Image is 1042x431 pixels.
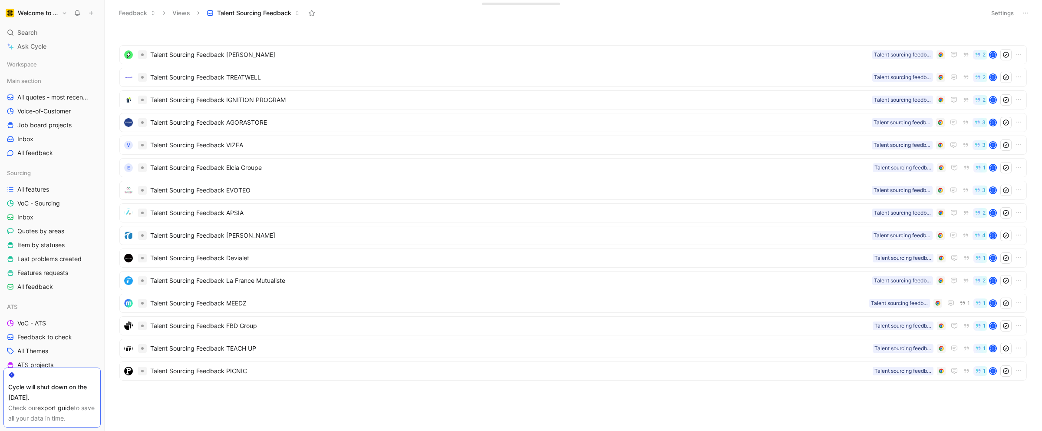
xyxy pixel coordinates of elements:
[3,26,101,39] div: Search
[217,9,291,17] span: Talent Sourcing Feedback
[203,7,304,20] button: Talent Sourcing Feedback
[17,121,72,129] span: Job board projects
[7,60,37,69] span: Workspace
[3,133,101,146] a: Inbox
[119,339,1027,358] a: logoTalent Sourcing Feedback TEACH UPTalent sourcing feedback1I
[983,210,986,215] span: 2
[150,343,869,354] span: Talent Sourcing Feedback TEACH UP
[119,294,1027,313] a: logoTalent Sourcing Feedback MEEDZTalent sourcing feedback11I
[124,299,133,308] img: logo
[3,225,101,238] a: Quotes by areas
[124,322,133,330] img: logo
[3,166,101,179] div: Sourcing
[119,68,1027,87] a: logoTalent Sourcing Feedback TREATWELLTalent sourcing feedback2I
[874,50,931,59] div: Talent sourcing feedback
[990,210,996,216] div: I
[150,185,868,196] span: Talent Sourcing Feedback EVOTEO
[3,252,101,265] a: Last problems created
[17,319,46,328] span: VoC - ATS
[990,232,996,239] div: I
[973,321,987,331] button: 1
[17,135,33,143] span: Inbox
[124,276,133,285] img: logo
[3,7,69,19] button: Welcome to the JungleWelcome to the Jungle
[983,323,986,328] span: 1
[990,255,996,261] div: I
[3,58,101,71] div: Workspace
[150,275,869,286] span: Talent Sourcing Feedback La France Mutualiste
[973,95,987,105] button: 2
[990,368,996,374] div: I
[983,368,986,374] span: 1
[124,186,133,195] img: logo
[150,95,869,105] span: Talent Sourcing Feedback IGNITION PROGRAM
[973,208,987,218] button: 2
[973,344,987,353] button: 1
[8,382,96,403] div: Cycle will shut down on the [DATE].
[150,230,868,241] span: Talent Sourcing Feedback [PERSON_NAME]
[874,254,932,262] div: Talent sourcing feedback
[124,231,133,240] img: logo
[124,118,133,127] img: logo
[983,75,986,80] span: 2
[990,142,996,148] div: I
[990,52,996,58] div: I
[17,27,37,38] span: Search
[124,163,133,172] div: E
[6,9,14,17] img: Welcome to the Jungle
[17,149,53,157] span: All feedback
[119,361,1027,381] a: logoTalent Sourcing Feedback PICNICTalent sourcing feedback1I
[983,255,986,261] span: 1
[990,278,996,284] div: I
[983,278,986,283] span: 2
[3,119,101,132] a: Job board projects
[973,253,987,263] button: 1
[17,41,46,52] span: Ask Cycle
[874,186,931,195] div: Talent sourcing feedback
[124,254,133,262] img: logo
[990,97,996,103] div: I
[17,107,71,116] span: Voice-of-Customer
[3,280,101,293] a: All feedback
[119,90,1027,109] a: logoTalent Sourcing Feedback IGNITION PROGRAMTalent sourcing feedback2I
[150,162,869,173] span: Talent Sourcing Feedback Elcia Groupe
[119,136,1027,155] a: VTalent Sourcing Feedback VIZEATalent sourcing feedback3I
[17,199,60,208] span: VoC - Sourcing
[17,93,89,102] span: All quotes - most recent first
[124,50,133,59] img: logo
[973,298,987,308] button: 1
[3,211,101,224] a: Inbox
[983,165,986,170] span: 1
[7,302,17,311] span: ATS
[973,276,987,285] button: 2
[150,253,869,263] span: Talent Sourcing Feedback Devialet
[119,203,1027,222] a: logoTalent Sourcing Feedback APSIATalent sourcing feedback2I
[874,118,931,127] div: Talent sourcing feedback
[17,333,72,341] span: Feedback to check
[982,120,986,125] span: 3
[983,346,986,351] span: 1
[973,118,987,127] button: 3
[119,271,1027,290] a: logoTalent Sourcing Feedback La France MutualisteTalent sourcing feedback2I
[119,316,1027,335] a: logoTalent Sourcing Feedback FBD GroupTalent sourcing feedback1I
[3,300,101,313] div: ATS
[124,73,133,82] img: logo
[990,74,996,80] div: I
[973,366,987,376] button: 1
[17,361,53,369] span: ATS projects
[982,143,986,148] span: 3
[119,249,1027,268] a: logoTalent Sourcing Feedback DevialetTalent sourcing feedback1I
[3,146,101,159] a: All feedback
[17,185,49,194] span: All features
[124,141,133,149] div: V
[3,345,101,358] a: All Themes
[990,119,996,126] div: I
[115,7,160,20] button: Feedback
[990,300,996,306] div: I
[150,72,869,83] span: Talent Sourcing Feedback TREATWELL
[119,181,1027,200] a: logoTalent Sourcing Feedback EVOTEOTalent sourcing feedback3I
[990,165,996,171] div: I
[168,7,194,20] button: Views
[871,299,928,308] div: Talent sourcing feedback
[8,403,96,424] div: Check our to save all your data in time.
